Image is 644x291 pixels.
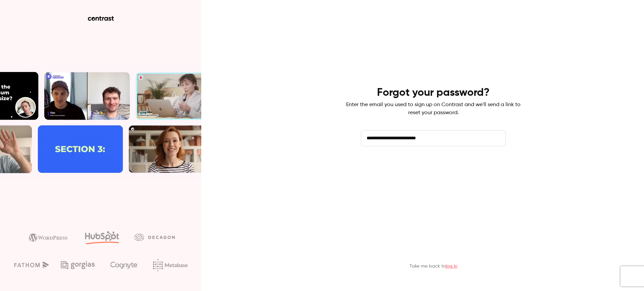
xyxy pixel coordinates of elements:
p: Enter the email you used to sign up on Contrast and we'll send a link to reset your password. [346,101,521,117]
p: Take me back to [410,263,458,270]
h4: Forgot your password? [377,86,490,99]
button: Send reset email [361,157,506,173]
img: decagon [135,233,175,241]
a: log in [446,264,458,269]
